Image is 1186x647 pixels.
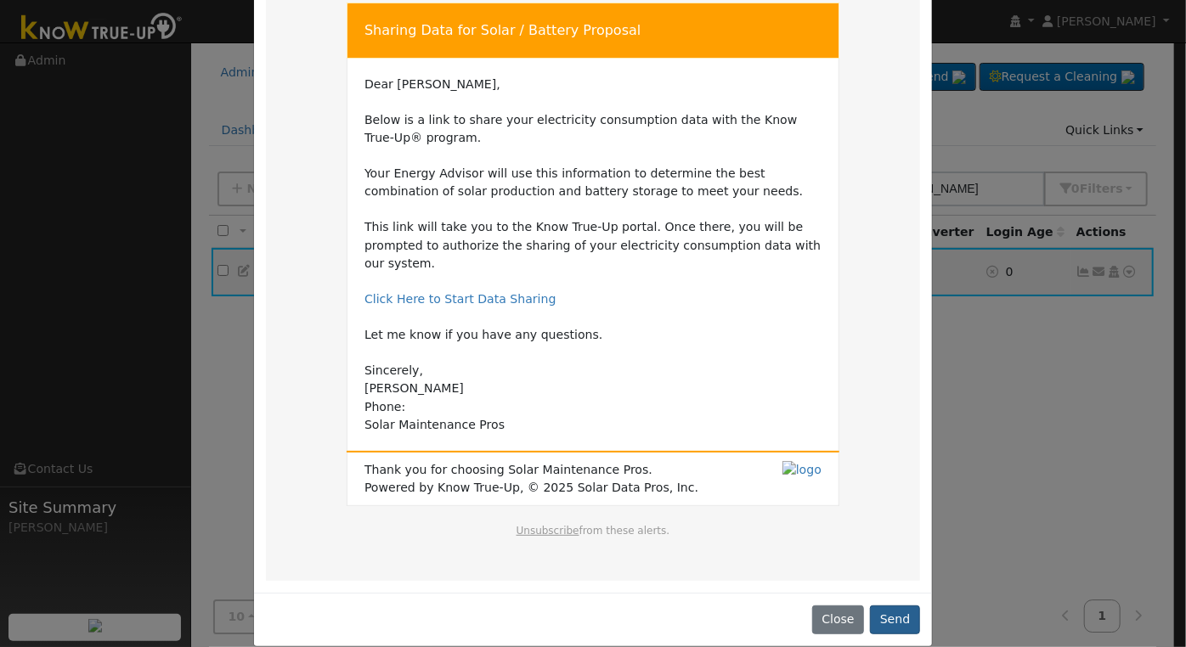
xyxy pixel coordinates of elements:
[364,523,822,555] td: from these alerts.
[782,461,822,479] img: logo
[364,76,822,434] td: Dear [PERSON_NAME], Below is a link to share your electricity consumption data with the Know True...
[347,3,839,58] td: Sharing Data for Solar / Battery Proposal
[517,525,579,537] a: Unsubscribe
[812,605,864,634] button: Close
[870,605,920,634] button: Send
[364,292,556,306] a: Click Here to Start Data Sharing
[364,461,698,497] span: Thank you for choosing Solar Maintenance Pros. Powered by Know True-Up, © 2025 Solar Data Pros, Inc.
